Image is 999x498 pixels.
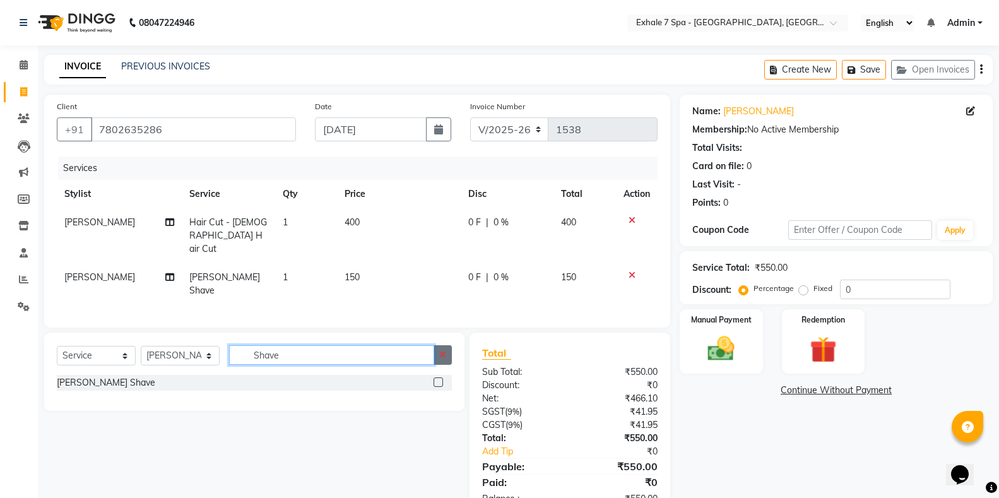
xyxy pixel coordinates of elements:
input: Search by Name/Mobile/Email/Code [91,117,296,141]
div: ₹466.10 [570,392,667,405]
div: 0 [723,196,728,210]
th: Action [616,180,658,208]
th: Service [182,180,275,208]
div: Name: [692,105,721,118]
span: 9% [508,420,520,430]
div: ₹0 [586,445,667,458]
span: 1 [283,216,288,228]
div: Membership: [692,123,747,136]
label: Fixed [813,283,832,294]
div: ( ) [473,405,570,418]
a: [PERSON_NAME] [723,105,794,118]
div: ₹550.00 [570,459,667,474]
span: Admin [947,16,975,30]
div: - [737,178,741,191]
div: 0 [747,160,752,173]
label: Client [57,101,77,112]
span: 0 % [494,216,509,229]
img: logo [32,5,119,40]
span: 1 [283,271,288,283]
label: Redemption [801,314,845,326]
b: 08047224946 [139,5,194,40]
div: ( ) [473,418,570,432]
div: Discount: [692,283,731,297]
button: Create New [764,60,837,80]
div: [PERSON_NAME] Shave [57,376,155,389]
span: SGST [482,406,505,417]
img: _cash.svg [699,333,743,364]
label: Invoice Number [470,101,525,112]
span: 400 [561,216,576,228]
div: ₹0 [570,475,667,490]
a: Continue Without Payment [682,384,990,397]
th: Price [337,180,461,208]
span: [PERSON_NAME] [64,271,135,283]
div: ₹41.95 [570,418,667,432]
label: Percentage [754,283,794,294]
a: INVOICE [59,56,106,78]
div: Coupon Code [692,223,788,237]
button: +91 [57,117,92,141]
span: 150 [345,271,360,283]
span: [PERSON_NAME] [64,216,135,228]
button: Open Invoices [891,60,975,80]
span: 0 F [468,271,481,284]
div: Sub Total: [473,365,570,379]
label: Date [315,101,332,112]
div: Last Visit: [692,178,735,191]
div: ₹550.00 [755,261,788,275]
span: 150 [561,271,576,283]
iframe: chat widget [946,448,986,485]
span: [PERSON_NAME] Shave [189,271,260,296]
div: Total: [473,432,570,445]
span: CGST [482,419,505,430]
a: Add Tip [473,445,586,458]
span: Total [482,347,511,360]
span: 400 [345,216,360,228]
th: Stylist [57,180,182,208]
div: Discount: [473,379,570,392]
th: Total [553,180,616,208]
div: Services [58,157,667,180]
span: 0 % [494,271,509,284]
div: ₹0 [570,379,667,392]
div: Points: [692,196,721,210]
div: ₹41.95 [570,405,667,418]
div: ₹550.00 [570,365,667,379]
label: Manual Payment [691,314,752,326]
img: _gift.svg [801,333,845,366]
div: Net: [473,392,570,405]
div: No Active Membership [692,123,980,136]
span: 0 F [468,216,481,229]
div: Card on file: [692,160,744,173]
th: Qty [275,180,337,208]
span: Hair Cut - [DEMOGRAPHIC_DATA] Hair Cut [189,216,267,254]
input: Enter Offer / Coupon Code [788,220,932,240]
button: Apply [937,221,973,240]
button: Save [842,60,886,80]
div: Total Visits: [692,141,742,155]
div: Service Total: [692,261,750,275]
div: Payable: [473,459,570,474]
span: | [486,216,488,229]
th: Disc [461,180,553,208]
span: | [486,271,488,284]
span: 9% [507,406,519,417]
div: Paid: [473,475,570,490]
a: PREVIOUS INVOICES [121,61,210,72]
input: Search or Scan [229,345,434,365]
div: ₹550.00 [570,432,667,445]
